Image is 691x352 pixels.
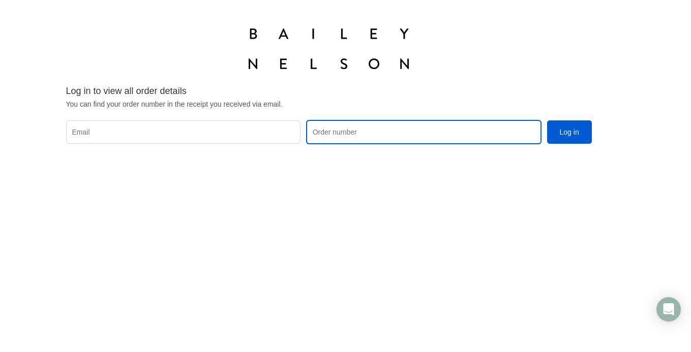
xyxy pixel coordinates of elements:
img: Bailey Nelson Australia [249,28,409,69]
div: Open Intercom Messenger [656,297,681,322]
button: Log in [547,120,592,144]
input: Email [66,120,301,144]
input: Order number [307,120,541,144]
p: You can find your order number in the receipt you received via email. [66,99,592,110]
h2: Log in to view all order details [66,85,592,97]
